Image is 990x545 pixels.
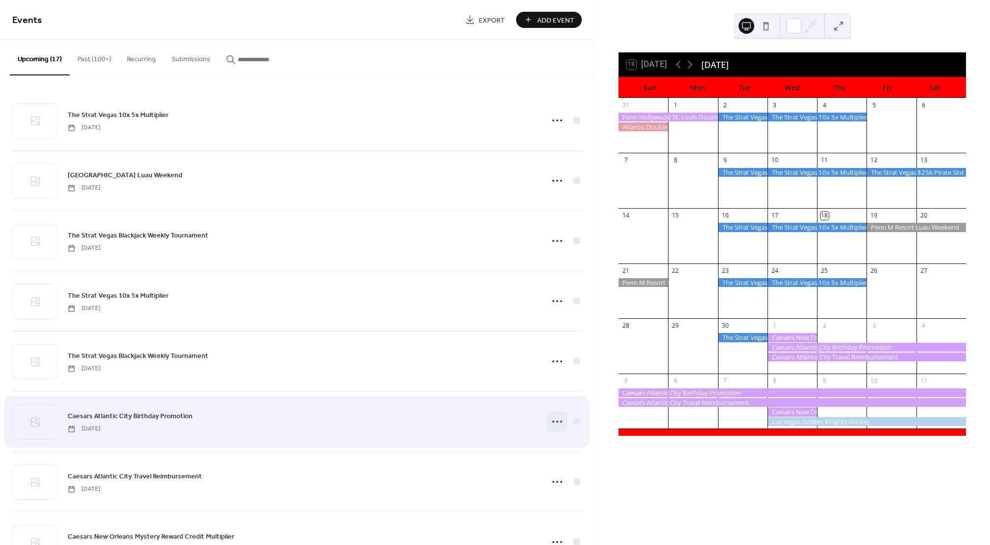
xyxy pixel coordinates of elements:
span: Events [12,11,42,30]
div: 8 [671,156,680,165]
button: Add Event [516,12,582,28]
div: Penn Hollywood St. Louis Double Feature Weekend [619,113,718,121]
div: 11 [820,156,829,165]
div: 6 [671,377,680,385]
div: 18 [820,212,829,220]
div: The Strat Vegas Blackjack Weekly Tournament [718,168,767,177]
button: Recurring [119,40,164,74]
div: The Strat Vegas Blackjack Weekly Tournament [718,278,767,287]
button: Submissions [164,40,218,74]
div: Tue [721,77,768,97]
div: 2 [820,322,829,330]
a: Caesars Atlantic City Birthday Promotion [68,410,193,422]
div: Caesars Atlantic City Travel Reimbursement [619,398,966,407]
span: [DATE] [68,304,100,313]
div: 10 [870,377,878,385]
div: 19 [870,212,878,220]
div: 10 [770,156,779,165]
span: Caesars Atlantic City Birthday Promotion [68,411,193,422]
a: The Strat Vegas 10x 5x Multiplier [68,290,169,301]
a: [GEOGRAPHIC_DATA] Luau Weekend [68,169,182,181]
div: Fri [864,77,911,97]
div: 20 [919,212,928,220]
span: The Strat Vegas Blackjack Weekly Tournament [68,231,208,241]
div: Atlantis Doubleheader Labor Day Weekend Tournaments [619,122,668,131]
div: 9 [820,377,829,385]
div: 11 [919,377,928,385]
div: 16 [721,212,729,220]
div: 25 [820,266,829,275]
div: Penn M Resort Luau Weekend [866,223,966,232]
button: Upcoming (17) [10,40,70,75]
div: The Strat Vegas 10x 5x Multiplier [767,223,867,232]
div: 27 [919,266,928,275]
div: Sat [911,77,958,97]
div: 21 [622,266,630,275]
div: The Strat Vegas 10x 5x Multiplier [767,113,867,121]
div: 31 [622,101,630,109]
div: 3 [870,322,878,330]
div: 22 [671,266,680,275]
span: [DATE] [68,485,100,494]
span: [DATE] [68,425,100,433]
a: Export [458,12,512,28]
a: The Strat Vegas Blackjack Weekly Tournament [68,350,208,361]
span: Caesars New Orleans Mystery Reward Credit Multiplier [68,532,234,542]
span: [DATE] [68,184,100,192]
div: The Strat Vegas Blackjack Weekly Tournament [718,223,767,232]
div: 7 [622,156,630,165]
div: 26 [870,266,878,275]
div: Las Vegas Golden Knights Hockey [767,417,966,426]
div: 1 [770,322,779,330]
div: Thu [816,77,864,97]
div: 28 [622,322,630,330]
div: 24 [770,266,779,275]
div: Caesars New Orleans Mystery Reward Credit Multiplier [767,333,817,342]
div: 13 [919,156,928,165]
span: Caesars Atlantic City Travel Reimbursement [68,472,202,482]
div: Caesars Atlantic City Birthday Promotion [619,388,966,397]
span: The Strat Vegas Blackjack Weekly Tournament [68,351,208,361]
div: 6 [919,101,928,109]
div: [DATE] [701,58,729,71]
div: The Strat Vegas Blackjack Weekly Tournament [718,113,767,121]
div: 7 [721,377,729,385]
button: Past (100+) [70,40,119,74]
span: [DATE] [68,123,100,132]
div: 5 [622,377,630,385]
div: Penn M Resort Luau Weekend [619,278,668,287]
span: The Strat Vegas 10x 5x Multiplier [68,291,169,301]
div: The Strat Vegas 10x 5x Multiplier [767,278,867,287]
div: 8 [770,377,779,385]
div: Sun [626,77,674,97]
div: 17 [770,212,779,220]
div: 4 [919,322,928,330]
span: The Strat Vegas 10x 5x Multiplier [68,110,169,120]
span: Export [479,15,505,25]
a: The Strat Vegas 10x 5x Multiplier [68,109,169,120]
div: 5 [870,101,878,109]
a: Caesars Atlantic City Travel Reimbursement [68,471,202,482]
div: 15 [671,212,680,220]
div: The Strat Vegas $25k Pirate Slot Tournament [866,168,966,177]
span: Add Event [537,15,574,25]
div: 4 [820,101,829,109]
span: [GEOGRAPHIC_DATA] Luau Weekend [68,170,182,181]
span: [DATE] [68,244,100,253]
div: 29 [671,322,680,330]
div: 1 [671,101,680,109]
div: The Strat Vegas Blackjack Weekly Tournament [718,333,767,342]
div: 3 [770,101,779,109]
div: Caesars Atlantic City Birthday Promotion [767,343,966,352]
div: 23 [721,266,729,275]
div: Mon [674,77,721,97]
div: The Strat Vegas 10x 5x Multiplier [767,168,867,177]
span: [DATE] [68,364,100,373]
div: Caesars New Orleans Mystery Reward Credit Multiplier [767,407,817,416]
div: 9 [721,156,729,165]
a: The Strat Vegas Blackjack Weekly Tournament [68,230,208,241]
div: Wed [768,77,816,97]
div: 12 [870,156,878,165]
a: Caesars New Orleans Mystery Reward Credit Multiplier [68,531,234,542]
